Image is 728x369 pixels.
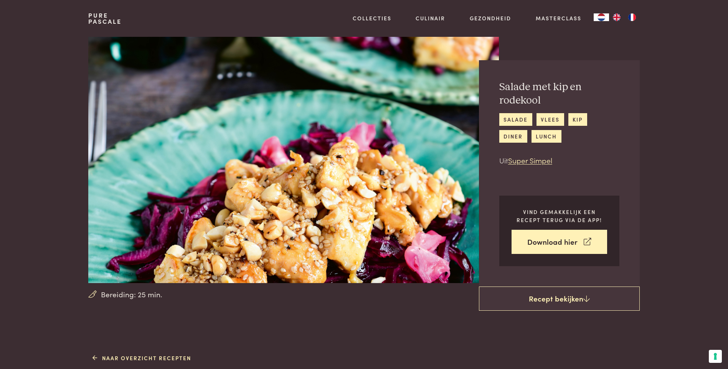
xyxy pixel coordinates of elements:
a: Masterclass [536,14,581,22]
a: NL [594,13,609,21]
a: diner [499,130,527,143]
a: kip [568,113,587,126]
aside: Language selected: Nederlands [594,13,640,21]
img: Salade met kip en rodekool [88,37,499,283]
a: vlees [537,113,564,126]
button: Uw voorkeuren voor toestemming voor trackingtechnologieën [709,350,722,363]
a: salade [499,113,532,126]
a: Gezondheid [470,14,511,22]
span: Bereiding: 25 min. [101,289,162,300]
a: EN [609,13,624,21]
a: Culinair [416,14,445,22]
a: Download hier [512,230,607,254]
a: Naar overzicht recepten [92,354,191,362]
ul: Language list [609,13,640,21]
p: Vind gemakkelijk een recept terug via de app! [512,208,607,224]
a: Super Simpel [508,155,552,165]
h2: Salade met kip en rodekool [499,81,619,107]
a: lunch [532,130,561,143]
a: Recept bekijken [479,287,640,311]
div: Language [594,13,609,21]
a: Collecties [353,14,391,22]
p: Uit [499,155,619,166]
a: FR [624,13,640,21]
a: PurePascale [88,12,122,25]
